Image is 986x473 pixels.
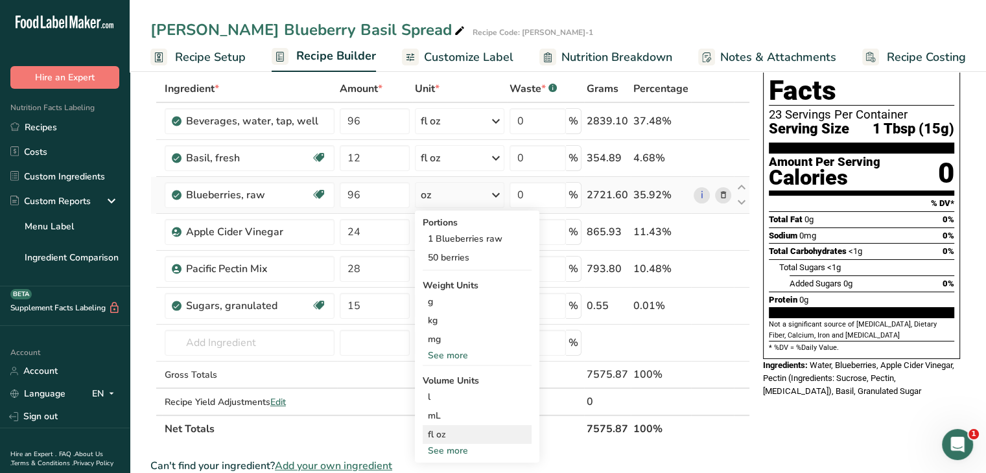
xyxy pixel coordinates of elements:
div: Custom Reports [10,194,91,208]
section: Not a significant source of [MEDICAL_DATA], Dietary Fiber, Calcium, Iron and [MEDICAL_DATA] [769,319,954,341]
div: 2721.60 [587,187,628,203]
span: Protein [769,295,797,305]
a: Recipe Builder [272,41,376,73]
span: Total Fat [769,214,803,224]
span: Recipe Builder [296,47,376,65]
a: Notes & Attachments [698,43,836,72]
span: 0% [943,231,954,240]
span: 0mg [799,231,816,240]
div: 0.01% [633,298,688,314]
a: Privacy Policy [73,459,113,468]
div: 0 [587,394,628,410]
span: Water, Blueberries, Apple Cider Vinegar, Pectin (Ingredients: Sucrose, Pectin, [MEDICAL_DATA]), B... [763,360,954,395]
span: Edit [270,396,286,408]
div: 354.89 [587,150,628,166]
span: Ingredient [165,81,219,97]
th: 7575.87 [584,415,631,442]
span: Ingredients: [763,360,808,370]
div: 50 berries [423,248,532,267]
a: FAQ . [59,450,75,459]
div: 793.80 [587,261,628,277]
span: 0g [843,279,852,288]
div: fl oz [421,150,440,166]
span: Unit [415,81,440,97]
div: oz [421,187,431,203]
div: EN [92,386,119,402]
div: Apple Cider Vinegar [186,224,327,240]
div: fl oz [428,428,526,441]
span: Amount [340,81,382,97]
div: kg [423,311,532,330]
span: 0% [943,246,954,256]
a: Language [10,382,65,405]
a: Hire an Expert . [10,450,56,459]
div: See more [423,444,532,457]
span: Notes & Attachments [720,49,836,66]
span: Customize Label [424,49,513,66]
th: 100% [631,415,691,442]
div: mg [423,330,532,349]
div: 23 Servings Per Container [769,108,954,121]
div: 865.93 [587,224,628,240]
div: 100% [633,367,688,382]
span: Recipe Costing [887,49,966,66]
div: 0 [938,156,954,190]
div: Weight Units [423,279,532,292]
span: 0g [799,295,808,305]
h1: Nutrition Facts [769,46,954,106]
div: g [423,292,532,311]
span: 0% [943,214,954,224]
a: i [694,187,710,203]
div: Gross Totals [165,368,335,382]
div: Amount Per Serving [769,156,880,168]
div: Recipe Yield Adjustments [165,395,335,409]
a: About Us . [10,450,103,468]
div: See more [423,349,532,362]
div: Volume Units [423,374,532,387]
div: 11.43% [633,224,688,240]
section: % DV* [769,196,954,211]
span: Total Sugars [779,262,825,272]
a: Nutrition Breakdown [539,43,672,72]
span: Grams [587,81,618,97]
span: Serving Size [769,121,849,137]
div: fl oz [421,113,440,129]
div: 37.48% [633,113,688,129]
a: Recipe Setup [150,43,246,72]
div: 35.92% [633,187,688,203]
div: 4.68% [633,150,688,166]
span: 0% [943,279,954,288]
div: Basil, fresh [186,150,311,166]
a: Customize Label [402,43,513,72]
div: BETA [10,289,32,299]
span: <1g [827,262,841,272]
div: mL [428,409,526,422]
a: Recipe Costing [862,43,966,72]
div: Waste [510,81,557,97]
th: Net Totals [162,415,584,442]
div: Recipe Code: [PERSON_NAME]-1 [473,27,593,38]
div: [PERSON_NAME] Blueberry Basil Spread [150,18,467,41]
div: 1 Blueberries raw [423,229,532,248]
div: 7575.87 [587,367,628,382]
span: Nutrition Breakdown [561,49,672,66]
div: Beverages, water, tap, well [186,113,327,129]
span: Total Carbohydrates [769,246,847,256]
span: 0g [804,214,814,224]
button: Hire an Expert [10,66,119,89]
section: * %DV = %Daily Value. [769,341,954,353]
div: Blueberries, raw [186,187,311,203]
div: 10.48% [633,261,688,277]
span: 1 Tbsp (15g) [873,121,954,137]
div: Pacific Pectin Mix [186,261,327,277]
div: 2839.10 [587,113,628,129]
div: Portions [423,216,532,229]
span: Percentage [633,81,688,97]
div: 0.55 [587,298,628,314]
a: Terms & Conditions . [11,459,73,468]
div: l [428,390,526,404]
input: Add Ingredient [165,330,335,356]
span: Sodium [769,231,797,240]
div: Sugars, granulated [186,298,311,314]
div: Calories [769,168,880,187]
